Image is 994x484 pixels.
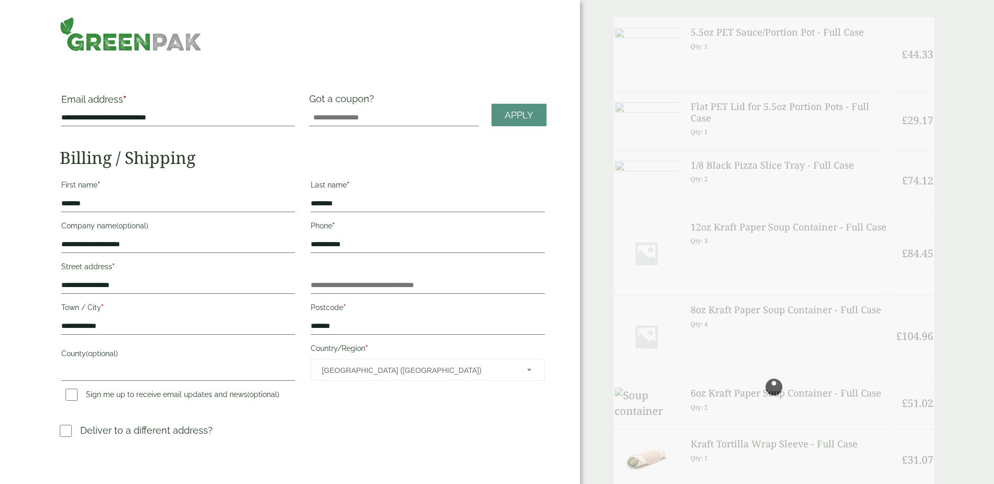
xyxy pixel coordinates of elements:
[347,181,349,189] abbr: required
[491,104,547,126] a: Apply
[322,359,512,381] span: United Kingdom (UK)
[61,300,295,318] label: Town / City
[61,95,295,109] label: Email address
[311,178,544,195] label: Last name
[343,303,346,312] abbr: required
[60,148,547,168] h2: Billing / Shipping
[61,178,295,195] label: First name
[60,17,202,51] img: GreenPak Supplies
[61,218,295,236] label: Company name
[123,94,126,105] abbr: required
[80,423,213,437] p: Deliver to a different address?
[86,349,118,358] span: (optional)
[332,222,335,230] abbr: required
[65,389,78,401] input: Sign me up to receive email updates and news(optional)
[311,341,544,359] label: Country/Region
[112,262,115,271] abbr: required
[101,303,104,312] abbr: required
[61,259,295,277] label: Street address
[311,359,544,381] span: Country/Region
[365,344,368,353] abbr: required
[61,346,295,364] label: County
[505,109,533,121] span: Apply
[309,93,378,109] label: Got a coupon?
[97,181,100,189] abbr: required
[311,218,544,236] label: Phone
[247,390,279,399] span: (optional)
[116,222,148,230] span: (optional)
[61,390,283,402] label: Sign me up to receive email updates and news
[311,300,544,318] label: Postcode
